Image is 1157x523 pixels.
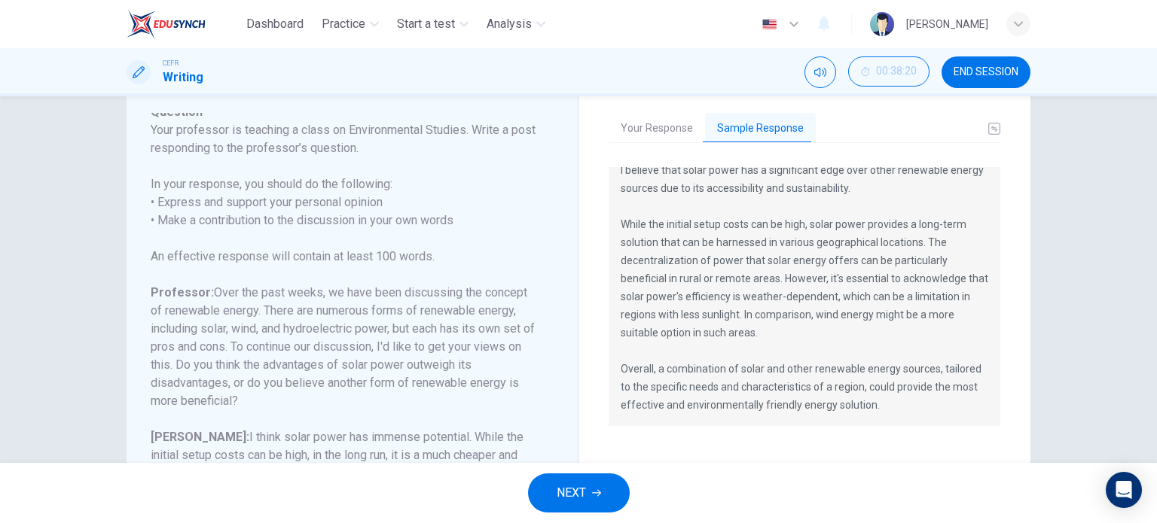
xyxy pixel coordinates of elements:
[848,56,930,88] div: Hide
[528,473,630,512] button: NEXT
[870,12,894,36] img: Profile picture
[151,430,249,444] b: [PERSON_NAME]:
[876,65,917,78] span: 00:38:20
[316,11,385,38] button: Practice
[557,482,586,503] span: NEXT
[705,113,816,144] button: Sample Response
[246,15,304,33] span: Dashboard
[240,11,310,38] button: Dashboard
[760,19,779,30] img: en
[391,11,475,38] button: Start a test
[1106,472,1142,508] div: Open Intercom Messenger
[397,15,455,33] span: Start a test
[163,58,179,68] span: CEFR
[163,68,203,87] h1: Writing
[848,56,930,87] button: 00:38:20
[151,175,536,230] h6: In your response, you should do the following: • Express and support your personal opinion • Make...
[322,15,365,33] span: Practice
[487,15,532,33] span: Analysis
[151,284,536,410] h6: Over the past weeks, we have been discussing the concept of renewable energy. There are numerous ...
[127,9,206,39] img: EduSynch logo
[151,121,536,157] h6: Your professor is teaching a class on Environmental Studies. Write a post responding to the profe...
[906,15,988,33] div: [PERSON_NAME]
[481,11,551,38] button: Analysis
[609,113,705,144] button: Your Response
[151,248,536,266] h6: An effective response will contain at least 100 words.
[151,285,214,300] b: Professor:
[942,56,1030,88] button: END SESSION
[127,9,240,39] a: EduSynch logo
[609,113,1000,144] div: basic tabs example
[804,56,836,88] div: Mute
[954,66,1018,78] span: END SESSION
[621,161,988,414] p: I believe that solar power has a significant edge over other renewable energy sources due to its ...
